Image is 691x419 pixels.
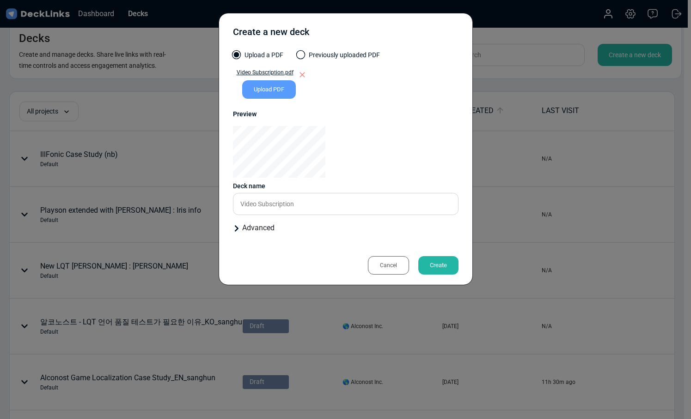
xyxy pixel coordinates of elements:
div: Advanced [233,222,459,233]
div: Preview [233,109,459,119]
div: Create [418,256,459,275]
div: Upload PDF [242,80,296,99]
div: Deck name [233,181,459,191]
a: Video Subscription.pdf [233,68,294,80]
input: Enter a name [233,193,459,215]
div: Cancel [368,256,409,275]
label: Previously uploaded PDF [297,50,380,65]
div: Create a new deck [233,25,309,43]
label: Upload a PDF [233,50,283,65]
